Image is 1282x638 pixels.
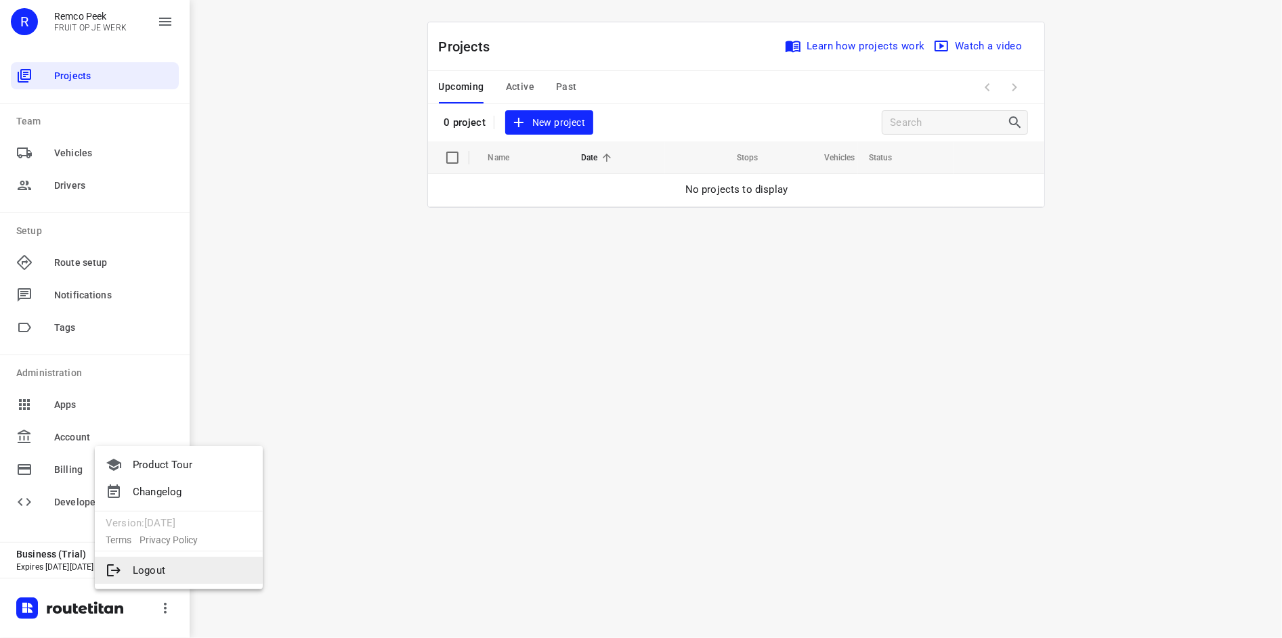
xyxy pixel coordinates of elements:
[95,557,263,584] li: Logout
[133,486,181,498] p: Changelog
[140,534,198,545] a: Privacy Policy
[133,459,192,471] p: Product Tour
[106,534,131,545] a: Terms
[95,514,263,532] p: Version: [DATE]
